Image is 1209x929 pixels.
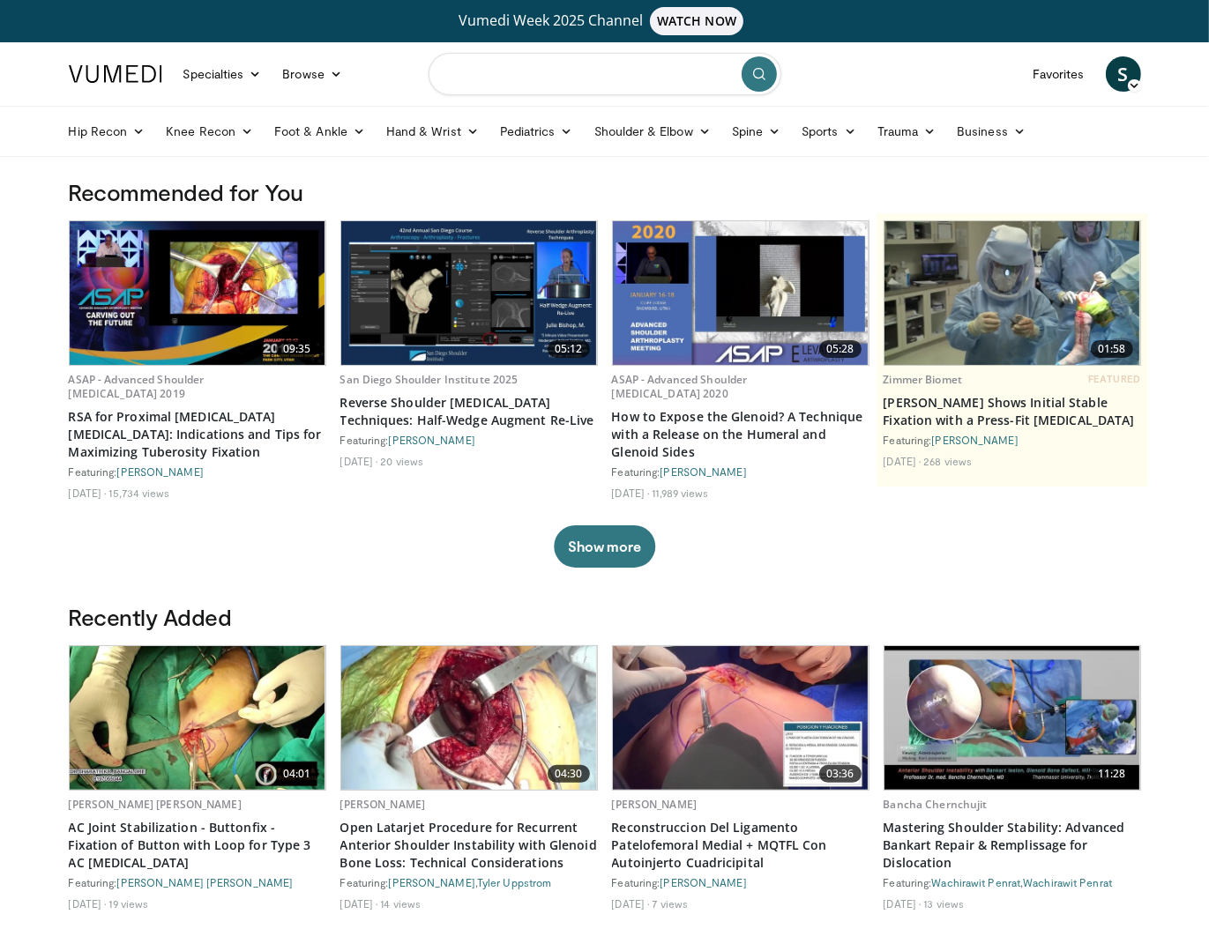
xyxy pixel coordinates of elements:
[117,876,294,888] a: [PERSON_NAME] [PERSON_NAME]
[340,896,378,910] li: [DATE]
[341,646,597,790] a: 04:30
[612,896,650,910] li: [DATE]
[380,454,423,468] li: 20 views
[612,408,869,461] a: How to Expose the Glenoid? A Technique with a Release on the Humeral and Glenoid Sides
[612,372,748,401] a: ASAP - Advanced Shoulder [MEDICAL_DATA] 2020
[932,876,1021,888] a: Wachirawit Penrat
[389,876,475,888] a: [PERSON_NAME]
[69,178,1141,206] h3: Recommended for You
[69,875,326,889] div: Featuring:
[69,797,242,812] a: [PERSON_NAME] [PERSON_NAME]
[477,876,551,888] a: Tyler Uppstrom
[70,646,325,790] a: 04:01
[1088,373,1140,385] span: FEATURED
[652,486,708,500] li: 11,989 views
[884,221,1140,365] a: 01:58
[70,646,325,790] img: c2f644dc-a967-485d-903d-283ce6bc3929.620x360_q85_upscale.jpg
[660,465,747,478] a: [PERSON_NAME]
[340,454,378,468] li: [DATE]
[612,464,869,479] div: Featuring:
[340,875,598,889] div: Featuring: ,
[108,896,148,910] li: 19 views
[341,646,597,790] img: 2b2da37e-a9b6-423e-b87e-b89ec568d167.620x360_q85_upscale.jpg
[884,372,963,387] a: Zimmer Biomet
[1023,876,1112,888] a: Wachirawit Penrat
[584,114,721,149] a: Shoulder & Elbow
[613,646,869,790] img: 48f6f21f-43ea-44b1-a4e1-5668875d038e.620x360_q85_upscale.jpg
[612,819,869,872] a: Reconstruccion Del Ligamento Patelofemoral Medial + MQTFL Con Autoinjerto Cuadricipital
[884,394,1141,429] a: [PERSON_NAME] Shows Initial Stable Fixation with a Press-Fit [MEDICAL_DATA]
[819,340,862,358] span: 05:28
[69,603,1141,631] h3: Recently Added
[946,114,1036,149] a: Business
[884,896,922,910] li: [DATE]
[69,896,107,910] li: [DATE]
[276,340,318,358] span: 09:35
[884,875,1141,889] div: Featuring: ,
[70,221,325,365] a: 09:35
[69,372,205,401] a: ASAP - Advanced Shoulder [MEDICAL_DATA] 2019
[1022,56,1095,92] a: Favorites
[69,65,162,83] img: VuMedi Logo
[117,465,204,478] a: [PERSON_NAME]
[340,819,598,872] a: Open Latarjet Procedure for Recurrent Anterior Shoulder Instability with Glenoid Bone Loss: Techn...
[71,7,1138,35] a: Vumedi Week 2025 ChannelWATCH NOW
[884,221,1140,365] img: 6bc46ad6-b634-4876-a934-24d4e08d5fac.620x360_q85_upscale.jpg
[548,340,590,358] span: 05:12
[341,221,597,365] img: 04ab4792-be95-4d15-abaa-61dd869f3458.620x360_q85_upscale.jpg
[612,797,698,812] a: [PERSON_NAME]
[884,433,1141,447] div: Featuring:
[1091,340,1133,358] span: 01:58
[69,464,326,479] div: Featuring:
[489,114,584,149] a: Pediatrics
[884,819,1141,872] a: Mastering Shoulder Stability: Advanced Bankart Repair & Remplissage for Dislocation
[70,221,325,365] img: 53f6b3b0-db1e-40d0-a70b-6c1023c58e52.620x360_q85_upscale.jpg
[660,876,747,888] a: [PERSON_NAME]
[272,56,353,92] a: Browse
[340,797,426,812] a: [PERSON_NAME]
[721,114,791,149] a: Spine
[340,372,519,387] a: San Diego Shoulder Institute 2025
[155,114,264,149] a: Knee Recon
[923,896,964,910] li: 13 views
[932,434,1019,446] a: [PERSON_NAME]
[376,114,489,149] a: Hand & Wrist
[612,486,650,500] li: [DATE]
[791,114,867,149] a: Sports
[380,896,421,910] li: 14 views
[548,765,590,783] span: 04:30
[69,819,326,872] a: AC Joint Stabilization - Buttonfix - Fixation of Button with Loop for Type 3 AC [MEDICAL_DATA]
[884,646,1140,790] img: 12bfd8a1-61c9-4857-9f26-c8a25e8997c8.620x360_q85_upscale.jpg
[650,7,743,35] span: WATCH NOW
[264,114,376,149] a: Foot & Ankle
[613,646,869,790] a: 03:36
[613,221,869,365] img: 56a87972-5145-49b8-a6bd-8880e961a6a7.620x360_q85_upscale.jpg
[429,53,781,95] input: Search topics, interventions
[884,646,1140,790] a: 11:28
[1091,765,1133,783] span: 11:28
[340,433,598,447] div: Featuring:
[341,221,597,365] a: 05:12
[613,221,869,365] a: 05:28
[867,114,947,149] a: Trauma
[69,486,107,500] li: [DATE]
[819,765,862,783] span: 03:36
[652,896,688,910] li: 7 views
[173,56,272,92] a: Specialties
[58,114,156,149] a: Hip Recon
[884,797,988,812] a: Bancha Chernchujit
[1106,56,1141,92] a: S
[276,765,318,783] span: 04:01
[923,454,972,468] li: 268 views
[108,486,169,500] li: 15,734 views
[340,394,598,429] a: Reverse Shoulder [MEDICAL_DATA] Techniques: Half-Wedge Augment Re-Live
[554,525,655,568] button: Show more
[884,454,922,468] li: [DATE]
[69,408,326,461] a: RSA for Proximal [MEDICAL_DATA] [MEDICAL_DATA]: Indications and Tips for Maximizing Tuberosity Fi...
[612,875,869,889] div: Featuring:
[389,434,475,446] a: [PERSON_NAME]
